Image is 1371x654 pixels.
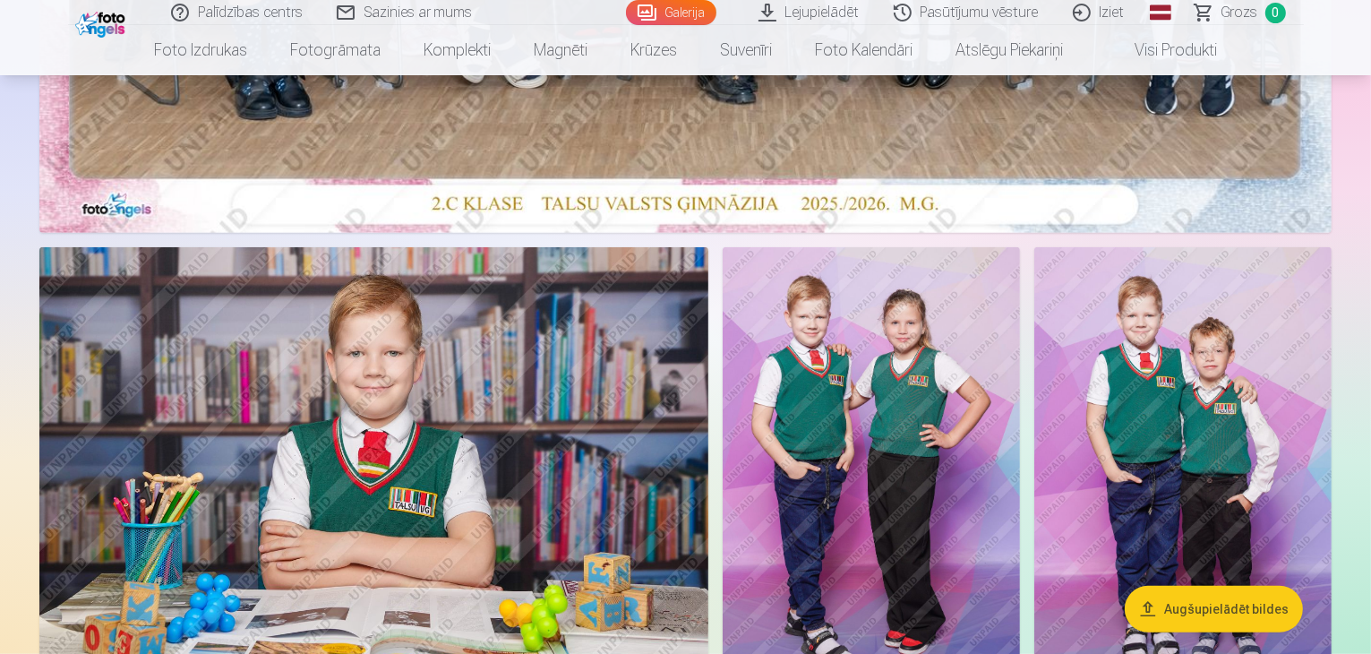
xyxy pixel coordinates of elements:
button: Augšupielādēt bildes [1125,586,1303,632]
a: Magnēti [512,25,609,75]
a: Visi produkti [1084,25,1238,75]
a: Fotogrāmata [269,25,402,75]
a: Atslēgu piekariņi [934,25,1084,75]
span: Grozs [1221,2,1258,23]
a: Foto kalendāri [793,25,934,75]
img: /fa1 [75,7,130,38]
a: Foto izdrukas [133,25,269,75]
a: Krūzes [609,25,698,75]
a: Suvenīri [698,25,793,75]
a: Komplekti [402,25,512,75]
span: 0 [1265,3,1286,23]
